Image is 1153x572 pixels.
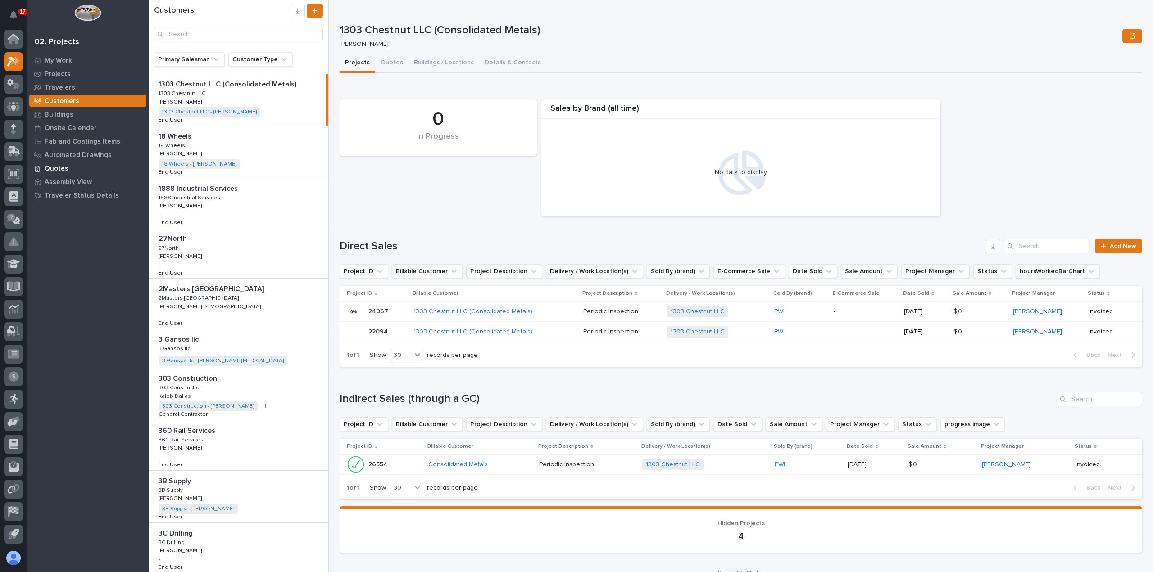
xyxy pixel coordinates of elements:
button: Project ID [340,264,388,279]
p: End User [159,319,184,327]
p: - [159,261,160,268]
p: 26554 [368,459,389,468]
a: 1303 Chestnut LLC [671,308,725,315]
p: Project ID [347,288,372,298]
p: General Contractor [159,410,209,418]
p: Project Manager [1012,288,1055,298]
p: End User [159,460,184,468]
p: Sale Amount [953,288,986,298]
p: Sold By (brand) [773,288,812,298]
div: Notifications17 [11,11,23,25]
button: Project Description [466,417,542,432]
button: Notifications [4,5,23,24]
p: 1 of 1 [340,344,366,366]
p: [PERSON_NAME] [159,494,204,502]
p: End User [159,268,184,276]
div: Search [1057,392,1142,406]
button: Back [1066,484,1104,492]
a: 303 Construction303 Construction 303 Construction303 Construction Kaleb DallasKaleb Dallas 303 Co... [149,368,328,420]
img: Workspace Logo [74,5,101,21]
a: Customers [27,94,149,108]
a: 303 Construction - [PERSON_NAME] [162,403,254,410]
p: Travelers [45,84,75,92]
button: E-Commerce Sale [713,264,785,279]
p: Invoiced [1089,328,1128,336]
p: 3 Gansos llc [159,344,192,352]
button: Delivery / Work Location(s) [546,417,643,432]
p: [PERSON_NAME] [340,41,1115,48]
p: End User [159,115,184,123]
p: 22094 [368,326,390,336]
a: Buildings [27,108,149,121]
p: Invoiced [1089,308,1128,315]
a: 27North27North 27North27North [PERSON_NAME][PERSON_NAME] -End UserEnd User [149,228,328,279]
p: 18 Wheels [159,131,193,141]
a: 1303 Chestnut LLC [646,461,700,468]
a: PWI [774,328,785,336]
button: Status [898,417,937,432]
p: 3C Drilling [159,527,195,538]
button: Date Sold [789,264,837,279]
p: Delivery / Work Location(s) [666,288,735,298]
a: 1303 Chestnut LLC (Consolidated Metals) [413,328,532,336]
button: Sale Amount [766,417,822,432]
div: 30 [390,351,412,360]
button: Sold By (brand) [647,417,710,432]
p: Billable Customer [427,441,473,451]
tr: 2209422094 1303 Chestnut LLC (Consolidated Metals) Periodic InspectionPeriodic Inspection 1303 Ch... [340,322,1142,342]
p: Customers [45,97,79,105]
p: End User [159,563,184,571]
p: 3B Supply [159,475,193,486]
p: [PERSON_NAME] [159,546,204,554]
button: Project Manager [901,264,970,279]
p: Periodic Inspection [583,306,640,315]
p: Sale Amount [908,441,941,451]
p: - [834,328,897,336]
button: Details & Contacts [479,54,546,73]
p: My Work [45,57,72,65]
p: 27North [159,233,189,243]
p: Fab and Coatings Items [45,138,120,146]
p: Delivery / Work Location(s) [641,441,710,451]
button: Sale Amount [841,264,898,279]
a: 3B Supply - [PERSON_NAME] [162,506,234,512]
button: Next [1104,351,1142,359]
p: Invoiced [1076,461,1128,468]
a: Travelers [27,81,149,94]
a: 18 Wheels - [PERSON_NAME] [162,161,236,167]
p: [PERSON_NAME][DEMOGRAPHIC_DATA] [159,302,263,310]
p: [DATE] [904,308,946,315]
button: Project Description [466,264,542,279]
a: 1888 Industrial Services1888 Industrial Services 1888 Industrial Services1888 Industrial Services... [149,178,328,229]
p: Onsite Calendar [45,124,97,132]
a: Automated Drawings [27,148,149,162]
p: Projects [45,70,71,78]
input: Search [1004,239,1089,253]
span: Hidden Projects [717,520,765,527]
p: - [159,454,160,460]
p: Project ID [347,441,372,451]
a: Fab and Coatings Items [27,135,149,148]
a: Onsite Calendar [27,121,149,135]
p: Status [1088,288,1105,298]
p: 360 Rail Services [159,425,217,435]
button: Billable Customer [392,264,463,279]
p: - [159,312,160,318]
button: Billable Customer [392,417,463,432]
p: 1303 Chestnut LLC (Consolidated Metals) [340,24,1119,37]
tr: 2406724067 1303 Chestnut LLC (Consolidated Metals) Periodic InspectionPeriodic Inspection 1303 Ch... [340,302,1142,322]
div: 30 [390,483,412,493]
p: records per page [427,351,478,359]
p: Automated Drawings [45,151,112,159]
p: End User [159,167,184,176]
button: Date Sold [713,417,762,432]
a: My Work [27,54,149,67]
p: Kaleb Dallas [159,392,193,400]
button: Primary Salesman [154,52,225,67]
a: 1303 Chestnut LLC (Consolidated Metals) [413,308,532,315]
p: - [834,308,897,315]
p: Show [370,351,386,359]
a: [PERSON_NAME] [1013,308,1062,315]
a: Traveler Status Details [27,189,149,202]
a: 3 Gansos llc - [PERSON_NAME][MEDICAL_DATA] [162,358,284,364]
